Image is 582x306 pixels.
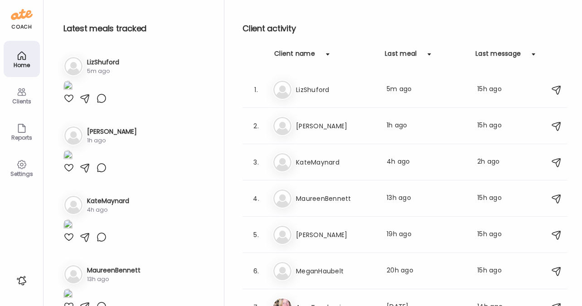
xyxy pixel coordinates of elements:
img: images%2FvESdxLSPwXakoR7xgC1jSWLXQdF2%2FME0gHT7LLWSHcSZ7PkAE%2FSBOjPOUmcIp7kfcnxTGN_1080 [63,150,73,162]
img: images%2Fb4ckvHTGZGXnYlnA4XB42lPq5xF2%2F1SxlSQAcOog96qUgRPE2%2Fqr3UP6kglD3vFC032wL4_1080 [63,81,73,93]
div: 1. [251,84,262,95]
div: 20h ago [387,266,466,277]
h3: LizShuford [87,58,119,67]
div: 13h ago [387,193,466,204]
h3: MaureenBennett [296,193,376,204]
div: Settings [5,171,38,177]
div: Last message [475,49,521,63]
div: 4h ago [87,206,129,214]
div: Reports [5,135,38,141]
img: bg-avatar-default.svg [273,189,291,208]
img: bg-avatar-default.svg [273,81,291,99]
h3: [PERSON_NAME] [87,127,137,136]
img: bg-avatar-default.svg [273,117,291,135]
h3: [PERSON_NAME] [296,229,376,240]
div: 2. [251,121,262,131]
div: 13h ago [87,275,141,283]
div: 3. [251,157,262,168]
div: Home [5,62,38,68]
div: 2h ago [477,157,513,168]
div: 5. [251,229,262,240]
h3: MeganHaubelt [296,266,376,277]
img: bg-avatar-default.svg [64,265,82,283]
div: Client name [274,49,315,63]
div: 6. [251,266,262,277]
div: coach [11,23,32,31]
div: 15h ago [477,193,513,204]
h2: Latest meals tracked [63,22,209,35]
img: images%2FCIgFzggg5adwxhZDfsPyIokDCEN2%2FuuZJ2HPHX8E4n5Eog0Gb%2FssMRjrBiZ6K1fodaMTML_1080 [63,219,73,232]
div: 1h ago [387,121,466,131]
img: bg-avatar-default.svg [64,126,82,145]
img: bg-avatar-default.svg [273,153,291,171]
h3: [PERSON_NAME] [296,121,376,131]
img: ate [11,7,33,22]
div: 4. [251,193,262,204]
div: 1h ago [87,136,137,145]
div: 19h ago [387,229,466,240]
h2: Client activity [242,22,567,35]
div: Last meal [385,49,417,63]
div: 15h ago [477,266,513,277]
h3: MaureenBennett [87,266,141,275]
img: bg-avatar-default.svg [273,262,291,280]
img: bg-avatar-default.svg [273,226,291,244]
div: 15h ago [477,229,513,240]
div: 15h ago [477,84,513,95]
div: Clients [5,98,38,104]
div: 4h ago [387,157,466,168]
div: 15h ago [477,121,513,131]
h3: LizShuford [296,84,376,95]
img: images%2Fqk1UMNShLscvHbxrvy1CHX4G3og2%2FmoUDGDUQgv6Styo9CsSP%2Fw5YkfB9qn1mknwSi1AkZ_1080 [63,289,73,301]
img: bg-avatar-default.svg [64,196,82,214]
h3: KateMaynard [87,196,129,206]
img: bg-avatar-default.svg [64,57,82,75]
div: 5m ago [87,67,119,75]
div: 5m ago [387,84,466,95]
h3: KateMaynard [296,157,376,168]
